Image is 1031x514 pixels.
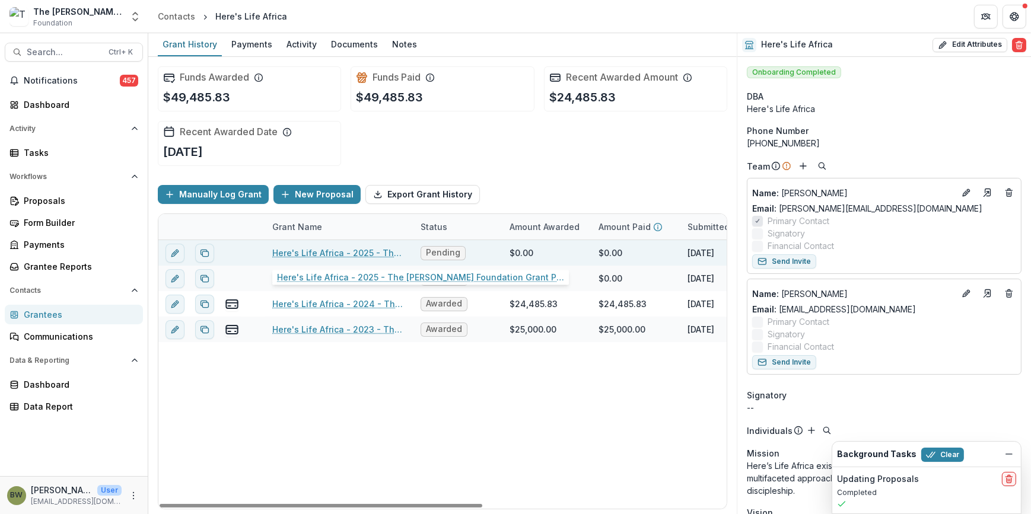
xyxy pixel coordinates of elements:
[978,183,997,202] a: Go to contact
[599,221,651,233] p: Amount Paid
[24,76,120,86] span: Notifications
[426,248,460,258] span: Pending
[195,269,214,288] button: Duplicate proposal
[768,215,829,227] span: Primary Contact
[599,272,622,285] div: $0.00
[166,269,184,288] button: edit
[752,288,954,300] p: [PERSON_NAME]
[158,185,269,204] button: Manually Log Grant
[326,33,383,56] a: Documents
[5,119,143,138] button: Open Activity
[752,254,816,269] button: Send Invite
[106,46,135,59] div: Ctrl + K
[747,66,841,78] span: Onboarding Completed
[837,449,917,459] h2: Background Tasks
[282,36,322,53] div: Activity
[959,186,973,200] button: Edit
[24,194,133,207] div: Proposals
[747,90,763,103] span: DBA
[5,167,143,186] button: Open Workflows
[413,221,454,233] div: Status
[747,160,770,173] p: Team
[9,7,28,26] img: The Bolick Foundation
[502,214,591,240] div: Amount Awarded
[163,143,203,161] p: [DATE]
[27,47,101,58] span: Search...
[933,38,1007,52] button: Edit Attributes
[688,323,714,336] div: [DATE]
[752,288,954,300] a: Name: [PERSON_NAME]
[31,496,122,507] p: [EMAIL_ADDRESS][DOMAIN_NAME]
[413,214,502,240] div: Status
[158,36,222,53] div: Grant History
[272,323,406,336] a: Here's Life Africa - 2023 - The [PERSON_NAME] Foundation Grant Proposal Application
[768,315,829,328] span: Primary Contact
[225,323,239,337] button: view-payments
[215,10,287,23] div: Here's Life Africa
[5,95,143,114] a: Dashboard
[9,124,126,133] span: Activity
[752,188,779,198] span: Name :
[591,214,680,240] div: Amount Paid
[680,221,759,233] div: Submitted Date
[33,5,122,18] div: The [PERSON_NAME] Foundation
[510,247,533,259] div: $0.00
[158,33,222,56] a: Grant History
[837,474,919,484] h2: Updating Proposals
[1002,472,1016,486] button: delete
[796,159,810,173] button: Add
[680,214,769,240] div: Submitted Date
[747,389,787,401] span: Signatory
[265,221,329,233] div: Grant Name
[747,424,793,437] p: Individuals
[768,328,805,340] span: Signatory
[163,88,230,106] p: $49,485.83
[752,289,779,299] span: Name :
[166,244,184,263] button: edit
[24,308,133,321] div: Grantees
[5,305,143,324] a: Grantees
[24,238,133,251] div: Payments
[1003,5,1026,28] button: Get Help
[747,103,1022,115] div: Here's Life Africa
[688,247,714,259] div: [DATE]
[195,244,214,263] button: Duplicate proposal
[5,235,143,254] a: Payments
[326,36,383,53] div: Documents
[959,286,973,301] button: Edit
[426,299,462,309] span: Awarded
[227,36,277,53] div: Payments
[599,247,622,259] div: $0.00
[5,327,143,346] a: Communications
[97,485,122,496] p: User
[752,187,954,199] a: Name: [PERSON_NAME]
[688,272,714,285] div: [DATE]
[974,5,998,28] button: Partners
[5,191,143,210] a: Proposals
[126,489,141,503] button: More
[761,40,833,50] h2: Here's Life Africa
[549,88,616,106] p: $24,485.83
[365,185,480,204] button: Export Grant History
[24,378,133,391] div: Dashboard
[9,173,126,181] span: Workflows
[356,88,423,106] p: $49,485.83
[227,33,277,56] a: Payments
[120,75,138,87] span: 457
[272,272,406,285] a: Here's Life Africa - 2025 - The [PERSON_NAME] Foundation Grant Proposal Application
[978,284,997,303] a: Go to contact
[166,295,184,314] button: edit
[127,5,144,28] button: Open entity switcher
[195,320,214,339] button: Duplicate proposal
[599,298,647,310] div: $24,485.83
[820,423,834,438] button: Search
[688,298,714,310] div: [DATE]
[24,330,133,343] div: Communications
[502,221,587,233] div: Amount Awarded
[265,214,413,240] div: Grant Name
[153,8,292,25] nav: breadcrumb
[180,72,249,83] h2: Funds Awarded
[24,98,133,111] div: Dashboard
